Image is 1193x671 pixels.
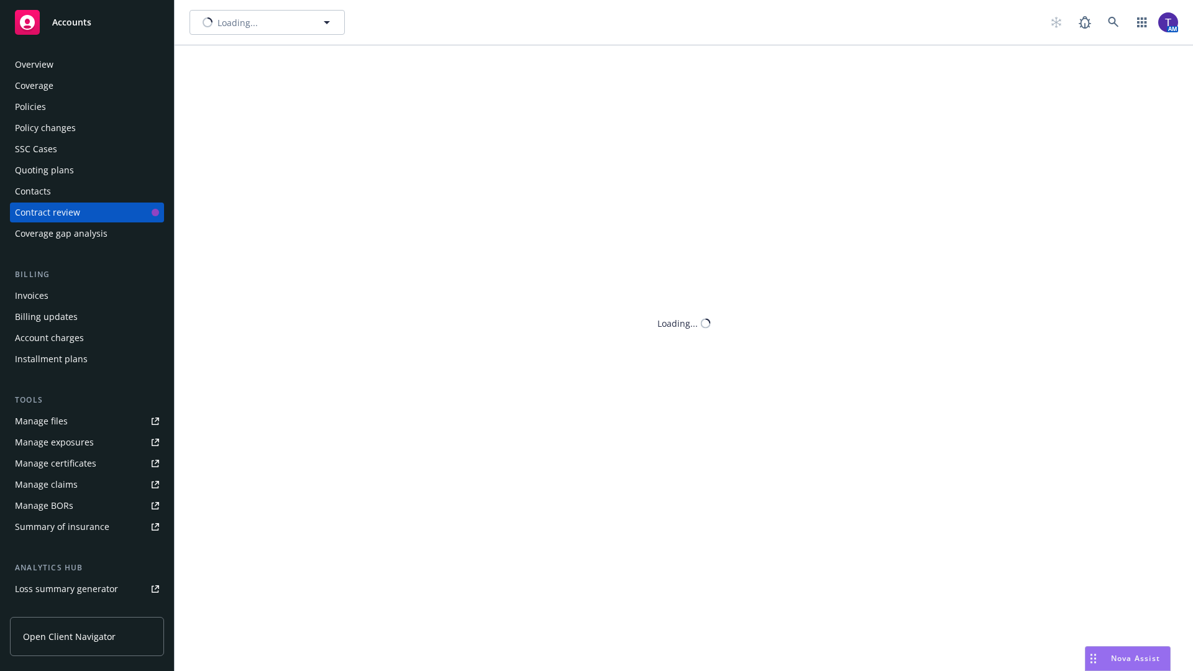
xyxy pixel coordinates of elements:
div: Installment plans [15,349,88,369]
a: Contacts [10,181,164,201]
div: Analytics hub [10,562,164,574]
div: Policy changes [15,118,76,138]
div: Loss summary generator [15,579,118,599]
button: Loading... [190,10,345,35]
a: Search [1101,10,1126,35]
div: Summary of insurance [15,517,109,537]
a: Installment plans [10,349,164,369]
div: Drag to move [1086,647,1101,670]
div: Invoices [15,286,48,306]
img: photo [1158,12,1178,32]
a: Billing updates [10,307,164,327]
a: Accounts [10,5,164,40]
div: Manage claims [15,475,78,495]
span: Nova Assist [1111,653,1160,664]
div: Manage exposures [15,432,94,452]
a: Policy changes [10,118,164,138]
a: Account charges [10,328,164,348]
div: Manage files [15,411,68,431]
a: Summary of insurance [10,517,164,537]
a: Report a Bug [1072,10,1097,35]
a: Manage files [10,411,164,431]
div: Billing updates [15,307,78,327]
button: Nova Assist [1085,646,1171,671]
a: Manage BORs [10,496,164,516]
span: Open Client Navigator [23,630,116,643]
a: Start snowing [1044,10,1069,35]
div: Coverage [15,76,53,96]
a: Manage claims [10,475,164,495]
div: Policies [15,97,46,117]
a: Contract review [10,203,164,222]
a: Overview [10,55,164,75]
div: Contacts [15,181,51,201]
a: Quoting plans [10,160,164,180]
div: Contract review [15,203,80,222]
div: Billing [10,268,164,281]
div: Manage certificates [15,454,96,473]
div: Manage BORs [15,496,73,516]
span: Loading... [217,16,258,29]
div: Loading... [657,317,698,330]
div: Quoting plans [15,160,74,180]
a: Manage exposures [10,432,164,452]
a: Coverage gap analysis [10,224,164,244]
div: Account charges [15,328,84,348]
a: SSC Cases [10,139,164,159]
div: Overview [15,55,53,75]
a: Invoices [10,286,164,306]
div: SSC Cases [15,139,57,159]
a: Manage certificates [10,454,164,473]
a: Switch app [1130,10,1154,35]
div: Tools [10,394,164,406]
a: Policies [10,97,164,117]
span: Accounts [52,17,91,27]
a: Loss summary generator [10,579,164,599]
a: Coverage [10,76,164,96]
div: Coverage gap analysis [15,224,107,244]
